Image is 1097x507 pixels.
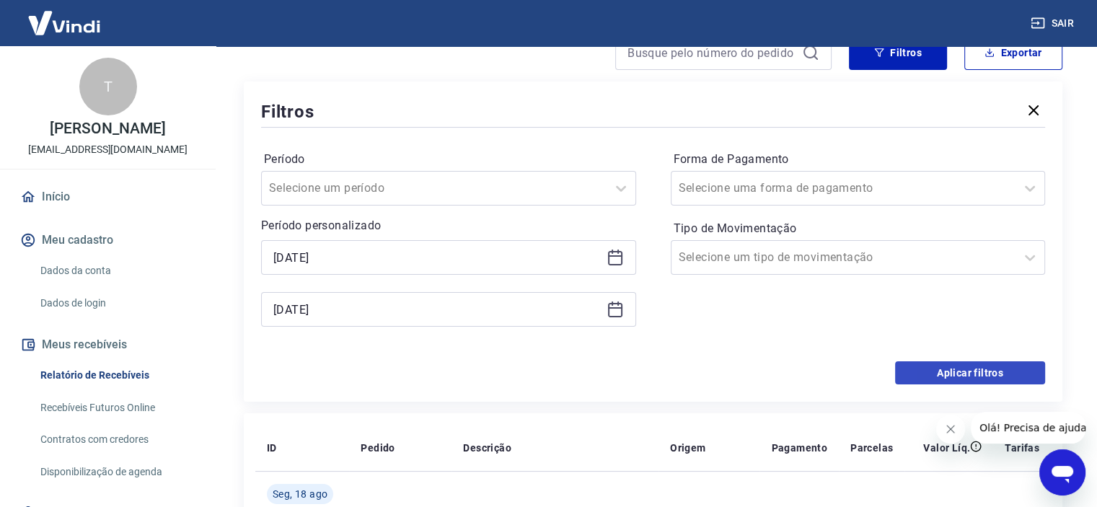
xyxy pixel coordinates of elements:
a: Disponibilização de agenda [35,457,198,487]
input: Data inicial [273,247,601,268]
span: Seg, 18 ago [273,487,327,501]
button: Aplicar filtros [895,361,1045,384]
button: Meu cadastro [17,224,198,256]
p: Parcelas [850,441,893,455]
a: Contratos com credores [35,425,198,454]
img: Vindi [17,1,111,45]
p: Valor Líq. [923,441,970,455]
p: [PERSON_NAME] [50,121,165,136]
a: Recebíveis Futuros Online [35,393,198,423]
p: Descrição [463,441,511,455]
button: Sair [1028,10,1080,37]
p: Pagamento [771,441,827,455]
button: Exportar [964,35,1062,70]
button: Meus recebíveis [17,329,198,361]
label: Forma de Pagamento [674,151,1043,168]
iframe: Botão para abrir a janela de mensagens [1039,449,1085,495]
p: ID [267,441,277,455]
iframe: Fechar mensagem [936,415,965,444]
p: [EMAIL_ADDRESS][DOMAIN_NAME] [28,142,188,157]
input: Data final [273,299,601,320]
label: Tipo de Movimentação [674,220,1043,237]
div: T [79,58,137,115]
label: Período [264,151,633,168]
a: Dados da conta [35,256,198,286]
p: Período personalizado [261,217,636,234]
button: Filtros [849,35,947,70]
iframe: Mensagem da empresa [971,412,1085,444]
span: Olá! Precisa de ajuda? [9,10,121,22]
a: Relatório de Recebíveis [35,361,198,390]
a: Início [17,181,198,213]
a: Dados de login [35,288,198,318]
h5: Filtros [261,100,314,123]
input: Busque pelo número do pedido [627,42,796,63]
p: Tarifas [1005,441,1039,455]
p: Origem [670,441,705,455]
p: Pedido [361,441,395,455]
